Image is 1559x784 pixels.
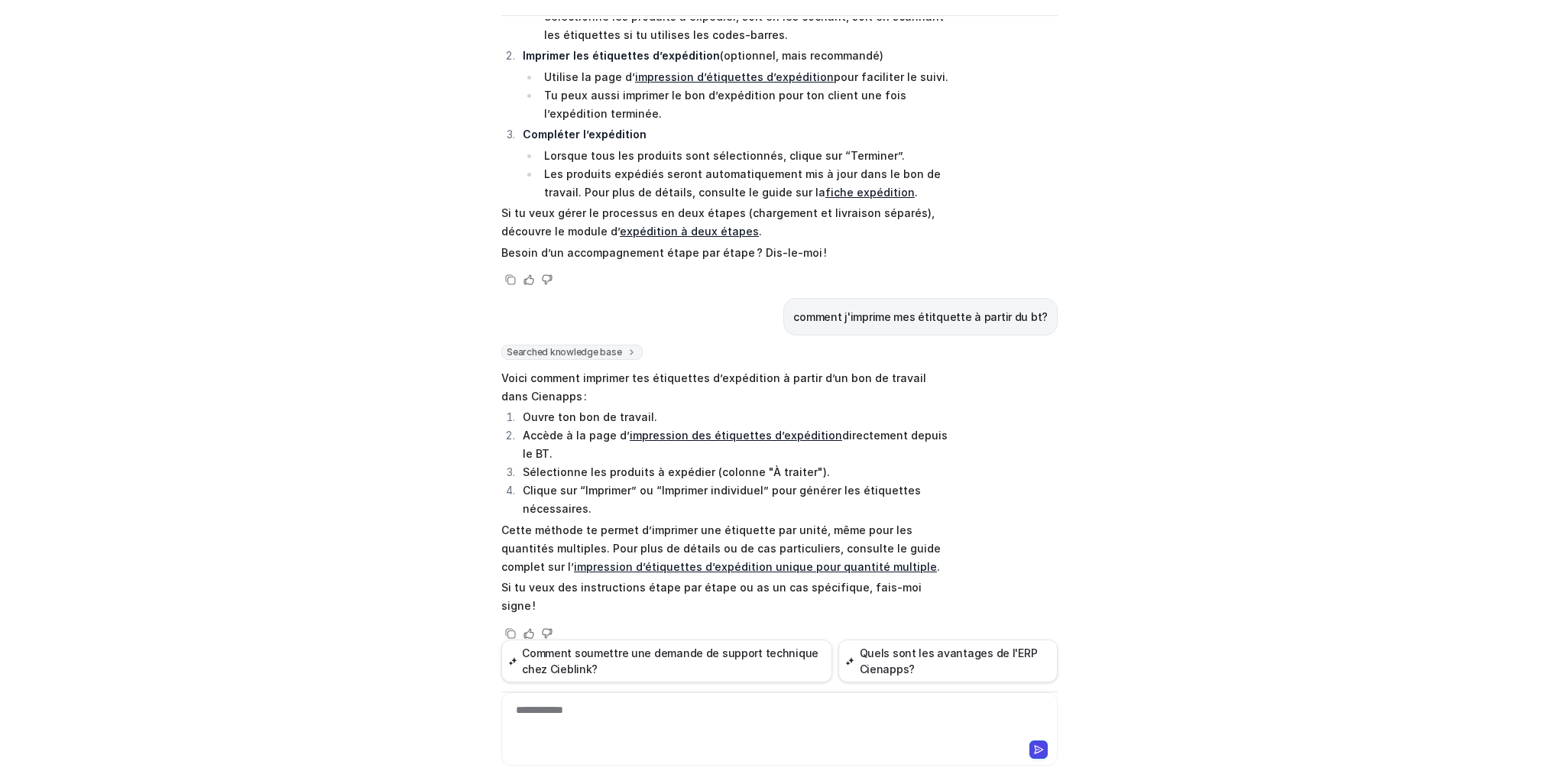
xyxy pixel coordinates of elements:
[574,560,937,573] a: impression d’étiquettes d’expédition unique pour quantité multiple
[501,204,948,241] p: Si tu veux gérer le processus en deux étapes (chargement et livraison séparés), découvre le modul...
[518,481,948,518] li: Clique sur “Imprimer” ou “Imprimer individuel” pour générer les étiquettes nécessaires.
[540,86,948,123] li: Tu peux aussi imprimer le bon d’expédition pour ton client une fois l’expédition terminée.
[518,463,948,481] li: Sélectionne les produits à expédier (colonne "À traiter").
[540,165,948,202] li: Les produits expédiés seront automatiquement mis à jour dans le bon de travail. Pour plus de déta...
[540,68,948,86] li: Utilise la page d’ pour faciliter le suivi.
[540,147,948,165] li: Lorsque tous les produits sont sélectionnés, clique sur “Terminer”.
[523,47,948,65] p: (optionnel, mais recommandé)
[838,640,1058,682] button: Quels sont les avantages de l'ERP Cienapps?
[523,49,720,62] strong: Imprimer les étiquettes d’expédition
[501,345,643,360] span: Searched knowledge base
[501,244,948,262] p: Besoin d’un accompagnement étape par étape ? Dis-le-moi !
[635,70,834,83] a: impression d’étiquettes d’expédition
[501,369,948,406] p: Voici comment imprimer tes étiquettes d’expédition à partir d’un bon de travail dans Cienapps :
[518,408,948,426] li: Ouvre ton bon de travail.
[501,578,948,615] p: Si tu veux des instructions étape par étape ou as un cas spécifique, fais-moi signe !
[518,426,948,463] li: Accède à la page d’ directement depuis le BT.
[501,521,948,576] p: Cette méthode te permet d’imprimer une étiquette par unité, même pour les quantités multiples. Po...
[540,8,948,44] li: Sélectionne les produits à expédier, soit en les cochant, soit en scannant les étiquettes si tu u...
[620,225,759,238] a: expédition à deux étapes
[501,640,832,682] button: Comment soumettre une demande de support technique chez Cieblink?
[523,128,647,141] strong: Compléter l’expédition
[793,308,1048,326] p: comment j'imprime mes étitquette à partir du bt?
[825,186,915,199] a: fiche expédition
[630,429,842,442] a: impression des étiquettes d’expédition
